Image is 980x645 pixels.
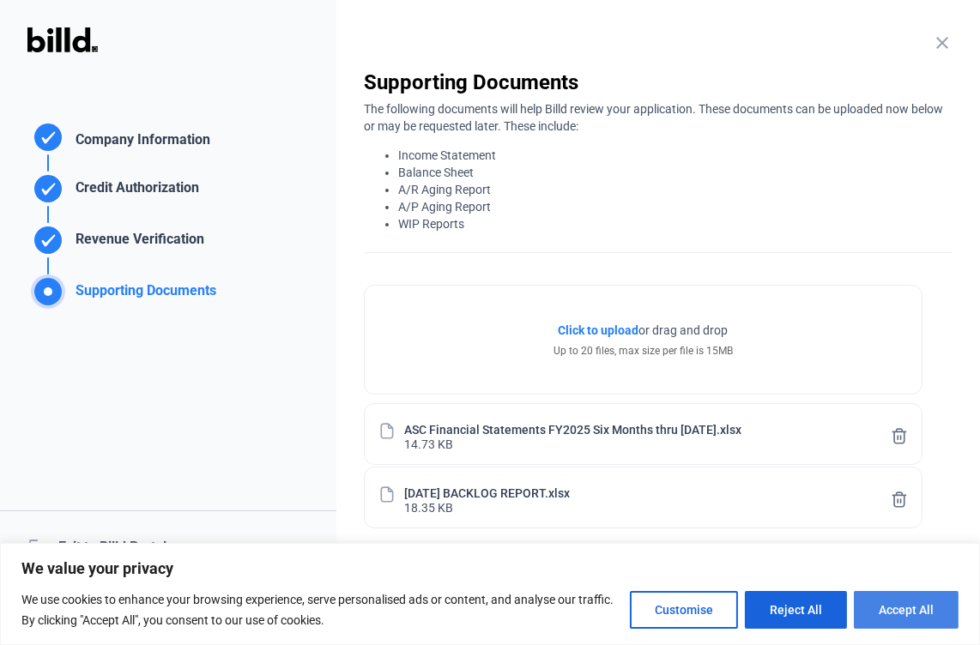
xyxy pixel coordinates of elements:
button: Accept All [854,591,959,629]
p: We value your privacy [21,558,959,579]
div: ASC Financial Statements FY2025 Six Months thru [DATE].xlsx [404,421,741,436]
span: Click to upload [559,323,639,337]
li: Income Statement [398,147,953,164]
div: Supporting Documents [364,69,953,96]
div: Up to 20 files, max size per file is 15MB [554,343,733,359]
div: Credit Authorization [69,178,199,206]
div: The following documents will help Billd review your application. These documents can be uploaded ... [364,96,953,232]
button: Reject All [745,591,847,629]
div: Supporting Documents [69,280,216,309]
div: Revenue Verification [69,229,204,257]
div: Company Information [69,130,210,154]
li: Balance Sheet [398,164,953,181]
li: A/R Aging Report [398,181,953,198]
li: A/P Aging Report [398,198,953,215]
div: 14.73 KB [404,436,453,450]
mat-icon: logout [27,537,45,554]
li: WIP Reports [398,215,953,232]
img: Billd Logo [27,27,98,52]
p: We use cookies to enhance your browsing experience, serve personalised ads or content, and analys... [21,589,617,630]
mat-icon: close [932,33,953,53]
span: or drag and drop [639,322,729,339]
button: Customise [630,591,738,629]
div: 18.35 KB [404,499,453,514]
div: [DATE] BACKLOG REPORT.xlsx [404,485,570,499]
